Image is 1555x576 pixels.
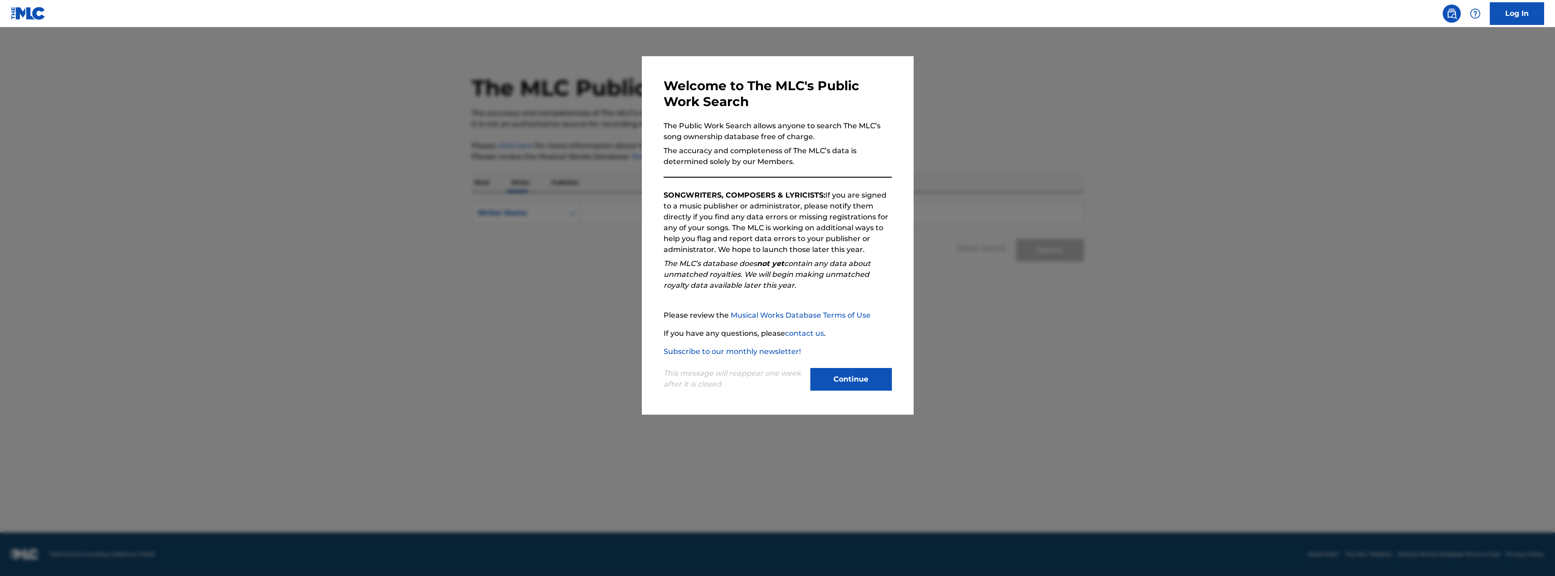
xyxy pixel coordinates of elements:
img: help [1470,8,1481,19]
a: Subscribe to our monthly newsletter! [664,347,801,356]
div: Help [1466,5,1484,23]
p: The Public Work Search allows anyone to search The MLC’s song ownership database free of charge. [664,121,892,142]
p: This message will reappear one week after it is closed. [664,368,805,390]
h3: Welcome to The MLC's Public Work Search [664,78,892,110]
a: Public Search [1443,5,1461,23]
div: Виджет чата [1510,532,1555,576]
a: contact us [785,329,824,338]
strong: SONGWRITERS, COMPOSERS & LYRICISTS: [664,191,825,199]
strong: not yet [757,259,784,268]
p: Please review the [664,310,892,321]
img: MLC Logo [11,7,46,20]
iframe: Chat Widget [1510,532,1555,576]
p: If you are signed to a music publisher or administrator, please notify them directly if you find ... [664,190,892,255]
p: If you have any questions, please . [664,328,892,339]
img: search [1446,8,1457,19]
a: Log In [1490,2,1544,25]
a: Musical Works Database Terms of Use [731,311,871,319]
p: The accuracy and completeness of The MLC’s data is determined solely by our Members. [664,145,892,167]
em: The MLC’s database does contain any data about unmatched royalties. We will begin making unmatche... [664,259,871,290]
button: Continue [810,368,892,391]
